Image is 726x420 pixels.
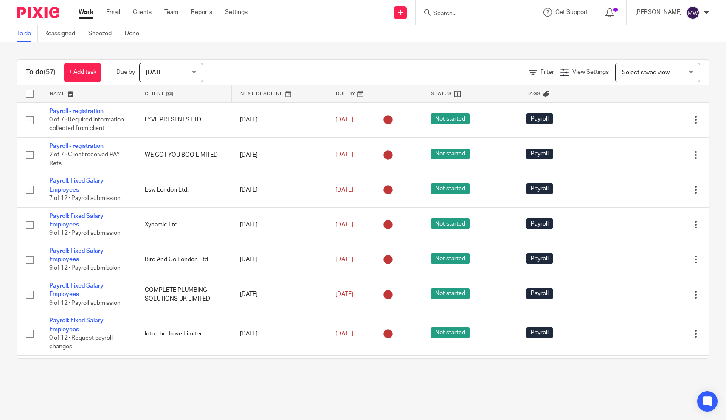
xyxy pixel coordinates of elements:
[26,68,56,77] h1: To do
[433,10,509,18] input: Search
[88,25,118,42] a: Snoozed
[431,113,470,124] span: Not started
[526,149,553,159] span: Payroll
[49,178,104,192] a: Payroll: Fixed Salary Employees
[49,283,104,297] a: Payroll: Fixed Salary Employees
[526,253,553,264] span: Payroll
[136,172,232,207] td: Lsw London Ltd.
[49,231,121,237] span: 9 of 12 · Payroll submission
[431,183,470,194] span: Not started
[49,248,104,262] a: Payroll: Fixed Salary Employees
[335,291,353,297] span: [DATE]
[49,335,113,350] span: 0 of 12 · Request payroll changes
[125,25,146,42] a: Done
[231,312,327,356] td: [DATE]
[335,222,353,228] span: [DATE]
[136,312,232,356] td: Into The Trove Limited
[136,277,232,312] td: COMPLETE PLUMBING SOLUTIONS UK LIMITED
[431,288,470,299] span: Not started
[335,331,353,337] span: [DATE]
[335,187,353,193] span: [DATE]
[540,69,554,75] span: Filter
[231,172,327,207] td: [DATE]
[335,152,353,158] span: [DATE]
[231,102,327,137] td: [DATE]
[164,8,178,17] a: Team
[79,8,93,17] a: Work
[622,70,670,76] span: Select saved view
[136,102,232,137] td: LYVE PRESENTS LTD
[335,117,353,123] span: [DATE]
[231,207,327,242] td: [DATE]
[116,68,135,76] p: Due by
[17,7,59,18] img: Pixie
[146,70,164,76] span: [DATE]
[572,69,609,75] span: View Settings
[526,327,553,338] span: Payroll
[17,25,38,42] a: To do
[44,69,56,76] span: (57)
[526,183,553,194] span: Payroll
[136,137,232,172] td: WE GOT YOU BOO LIMITED
[225,8,248,17] a: Settings
[49,195,121,201] span: 7 of 12 · Payroll submission
[106,8,120,17] a: Email
[231,356,327,391] td: [DATE]
[49,213,104,228] a: Payroll: Fixed Salary Employees
[49,152,124,167] span: 2 of 7 · Client received PAYE Refs
[49,117,124,132] span: 0 of 7 · Required information collected from client
[136,356,232,391] td: Karaccounts Ltd
[635,8,682,17] p: [PERSON_NAME]
[191,8,212,17] a: Reports
[431,149,470,159] span: Not started
[44,25,82,42] a: Reassigned
[335,257,353,262] span: [DATE]
[231,242,327,277] td: [DATE]
[231,137,327,172] td: [DATE]
[431,218,470,229] span: Not started
[526,288,553,299] span: Payroll
[136,207,232,242] td: Xynamic Ltd
[231,277,327,312] td: [DATE]
[526,218,553,229] span: Payroll
[49,108,104,114] a: Payroll - registration
[686,6,700,20] img: svg%3E
[555,9,588,15] span: Get Support
[49,318,104,332] a: Payroll: Fixed Salary Employees
[136,242,232,277] td: Bird And Co London Ltd
[49,265,121,271] span: 9 of 12 · Payroll submission
[49,300,121,306] span: 9 of 12 · Payroll submission
[526,91,541,96] span: Tags
[49,143,104,149] a: Payroll - registration
[431,253,470,264] span: Not started
[133,8,152,17] a: Clients
[526,113,553,124] span: Payroll
[431,327,470,338] span: Not started
[64,63,101,82] a: + Add task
